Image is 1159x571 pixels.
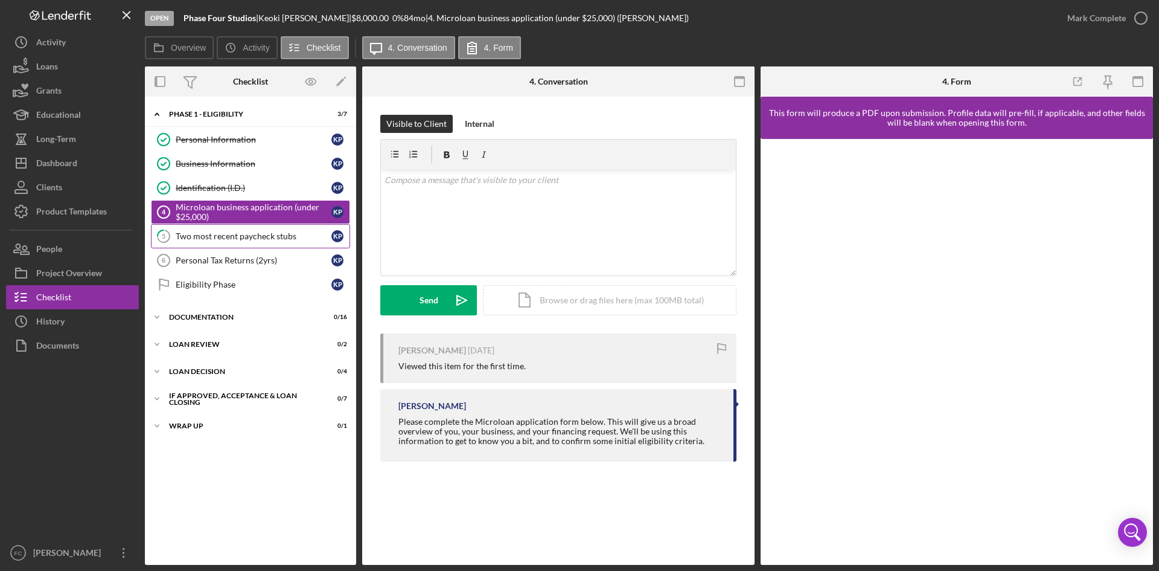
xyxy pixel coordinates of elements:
div: 4. Conversation [529,77,588,86]
div: Open Intercom Messenger [1118,518,1147,547]
label: Checklist [307,43,341,53]
div: Business Information [176,159,331,169]
div: $8,000.00 [351,13,392,23]
label: 4. Form [484,43,513,53]
div: [PERSON_NAME] [398,401,466,411]
div: Open [145,11,174,26]
button: FC[PERSON_NAME] [6,541,139,565]
div: Please complete the Microloan application form below. This will give us a broad overview of you, ... [398,417,721,446]
div: Loan Review [169,341,317,348]
tspan: 6 [162,257,165,264]
div: K P [331,230,343,242]
div: Visible to Client [386,115,447,133]
a: 6Personal Tax Returns (2yrs)KP [151,248,350,273]
a: 5Two most recent paycheck stubsKP [151,224,350,248]
div: K P [331,206,343,218]
div: Eligibility Phase [176,280,331,289]
div: Internal [465,115,494,133]
div: [PERSON_NAME] [398,346,466,355]
div: Keoki [PERSON_NAME] | [258,13,351,23]
div: 0 / 2 [325,341,347,348]
tspan: 5 [162,232,165,240]
tspan: 4 [162,208,166,216]
div: Viewed this item for the first time. [398,361,526,371]
div: Loan decision [169,368,317,375]
div: Phase 1 - Eligibility [169,111,317,118]
div: Identification (I.D.) [176,183,331,193]
button: Overview [145,36,214,59]
div: Two most recent paycheck stubs [176,231,331,241]
div: Checklist [233,77,268,86]
b: Phase Four Studios [184,13,256,23]
a: Personal InformationKP [151,127,350,152]
div: 4. Form [942,77,971,86]
a: Eligibility PhaseKP [151,273,350,297]
iframe: Lenderfit form [773,151,1142,553]
div: Wrap up [169,422,317,430]
div: K P [331,134,343,146]
div: Mark Complete [1067,6,1126,30]
button: Internal [459,115,500,133]
div: 0 % [392,13,404,23]
div: If approved, acceptance & loan closing [169,392,317,406]
div: Send [420,285,438,315]
div: Documentation [169,314,317,321]
a: 4Microloan business application (under $25,000)KP [151,200,350,224]
button: Activity [217,36,277,59]
div: Microloan business application (under $25,000) [176,202,331,222]
label: 4. Conversation [388,43,447,53]
div: Personal Information [176,135,331,144]
button: 4. Form [458,36,521,59]
button: Checklist [281,36,349,59]
a: Business InformationKP [151,152,350,176]
div: 0 / 16 [325,314,347,321]
div: K P [331,254,343,266]
label: Activity [243,43,269,53]
div: [PERSON_NAME] [30,541,109,568]
a: Identification (I.D.)KP [151,176,350,200]
div: Personal Tax Returns (2yrs) [176,256,331,265]
button: Send [380,285,477,315]
div: | 4. Microloan business application (under $25,000) ([PERSON_NAME]) [426,13,689,23]
div: K P [331,279,343,291]
div: 84 mo [404,13,426,23]
div: This form will produce a PDF upon submission. Profile data will pre-fill, if applicable, and othe... [767,108,1147,127]
div: 3 / 7 [325,111,347,118]
div: | [184,13,258,23]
